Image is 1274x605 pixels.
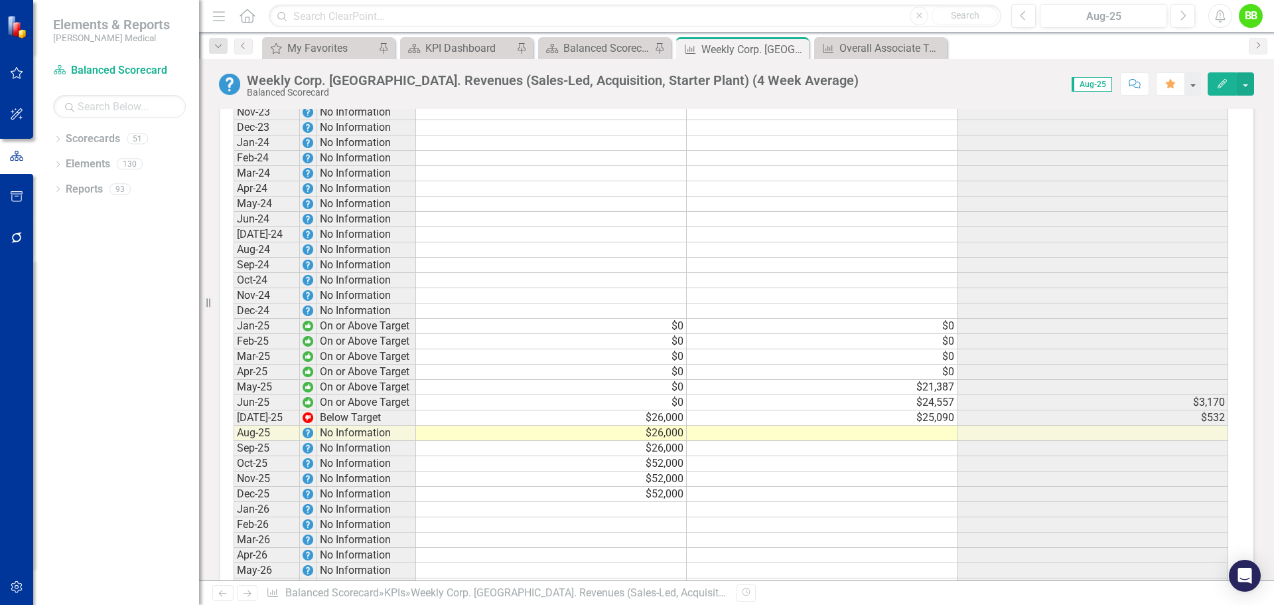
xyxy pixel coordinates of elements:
[839,40,944,56] div: Overall Associate Turnover (Rolling 12 Mos.)
[317,365,416,380] td: On or Above Target
[317,578,416,594] td: No Information
[317,517,416,533] td: No Information
[317,135,416,151] td: No Information
[303,519,313,530] img: EPrye+mTK9pvt+TU27aWpTKctATH3YPfOpp6JwpcOnVRu8ICjoSzQQ4ga9ifFOM3l6IArfXMrAt88bUovrqVHL8P7rjhUPFG0...
[303,122,313,133] img: EPrye+mTK9pvt+TU27aWpTKctATH3YPfOpp6JwpcOnVRu8ICjoSzQQ4ga9ifFOM3l6IArfXMrAt88bUovrqVHL8P7rjhUPFG0...
[416,410,687,426] td: $26,000
[317,395,416,410] td: On or Above Target
[317,334,416,349] td: On or Above Target
[303,199,313,209] img: EPrye+mTK9pvt+TU27aWpTKctATH3YPfOpp6JwpcOnVRu8ICjoSzQQ4ga9ifFOM3l6IArfXMrAt88bUovrqVHL8P7rjhUPFG0...
[234,548,300,563] td: Apr-26
[416,334,687,349] td: $0
[303,565,313,576] img: EPrye+mTK9pvt+TU27aWpTKctATH3YPfOpp6JwpcOnVRu8ICjoSzQQ4ga9ifFOM3l6IArfXMrAt88bUovrqVHL8P7rjhUPFG0...
[285,586,379,599] a: Balanced Scorecard
[416,426,687,441] td: $26,000
[234,105,300,120] td: Nov-23
[1072,77,1112,92] span: Aug-25
[303,535,313,545] img: EPrye+mTK9pvt+TU27aWpTKctATH3YPfOpp6JwpcOnVRu8ICjoSzQQ4ga9ifFOM3l6IArfXMrAt88bUovrqVHL8P7rjhUPFG0...
[234,533,300,548] td: Mar-26
[266,586,727,601] div: » »
[317,487,416,502] td: No Information
[317,456,416,472] td: No Information
[66,131,120,147] a: Scorecards
[411,586,885,599] div: Weekly Corp. [GEOGRAPHIC_DATA]. Revenues (Sales-Led, Acquisition, Starter Plant) (4 Week Average)
[109,183,131,195] div: 93
[563,40,651,56] div: Balanced Scorecard Welcome Page
[317,105,416,120] td: No Information
[687,395,957,410] td: $24,557
[957,410,1228,426] td: $532
[234,181,300,197] td: Apr-24
[234,502,300,517] td: Jan-26
[1040,4,1167,28] button: Aug-25
[416,380,687,395] td: $0
[234,319,300,334] td: Jan-25
[416,441,687,456] td: $26,000
[303,351,313,362] img: wc+mapt77TOUwAAAABJRU5ErkJggg==
[303,550,313,561] img: EPrye+mTK9pvt+TU27aWpTKctATH3YPfOpp6JwpcOnVRu8ICjoSzQQ4ga9ifFOM3l6IArfXMrAt88bUovrqVHL8P7rjhUPFG0...
[817,40,944,56] a: Overall Associate Turnover (Rolling 12 Mos.)
[247,88,859,98] div: Balanced Scorecard
[303,305,313,316] img: EPrye+mTK9pvt+TU27aWpTKctATH3YPfOpp6JwpcOnVRu8ICjoSzQQ4ga9ifFOM3l6IArfXMrAt88bUovrqVHL8P7rjhUPFG0...
[317,441,416,456] td: No Information
[303,260,313,270] img: EPrye+mTK9pvt+TU27aWpTKctATH3YPfOpp6JwpcOnVRu8ICjoSzQQ4ga9ifFOM3l6IArfXMrAt88bUovrqVHL8P7rjhUPFG0...
[234,365,300,380] td: Apr-25
[416,395,687,410] td: $0
[234,197,300,212] td: May-24
[317,258,416,273] td: No Information
[416,319,687,334] td: $0
[317,197,416,212] td: No Information
[303,183,313,194] img: EPrye+mTK9pvt+TU27aWpTKctATH3YPfOpp6JwpcOnVRu8ICjoSzQQ4ga9ifFOM3l6IArfXMrAt88bUovrqVHL8P7rjhUPFG0...
[303,367,313,377] img: wc+mapt77TOUwAAAABJRU5ErkJggg==
[234,135,300,151] td: Jan-24
[317,151,416,166] td: No Information
[687,349,957,365] td: $0
[234,563,300,578] td: May-26
[1239,4,1263,28] button: BB
[951,10,979,21] span: Search
[234,472,300,487] td: Nov-25
[303,275,313,286] img: EPrye+mTK9pvt+TU27aWpTKctATH3YPfOpp6JwpcOnVRu8ICjoSzQQ4ga9ifFOM3l6IArfXMrAt88bUovrqVHL8P7rjhUPFG0...
[234,441,300,456] td: Sep-25
[303,214,313,224] img: EPrye+mTK9pvt+TU27aWpTKctATH3YPfOpp6JwpcOnVRu8ICjoSzQQ4ga9ifFOM3l6IArfXMrAt88bUovrqVHL8P7rjhUPFG0...
[303,336,313,347] img: wc+mapt77TOUwAAAABJRU5ErkJggg==
[541,40,651,56] a: Balanced Scorecard Welcome Page
[219,74,240,95] img: No Information
[317,242,416,258] td: No Information
[303,458,313,469] img: EPrye+mTK9pvt+TU27aWpTKctATH3YPfOpp6JwpcOnVRu8ICjoSzQQ4ga9ifFOM3l6IArfXMrAt88bUovrqVHL8P7rjhUPFG0...
[234,151,300,166] td: Feb-24
[234,349,300,365] td: Mar-25
[303,397,313,408] img: wc+mapt77TOUwAAAABJRU5ErkJggg==
[425,40,513,56] div: KPI Dashboard
[317,533,416,548] td: No Information
[384,586,405,599] a: KPIs
[687,380,957,395] td: $21,387
[234,410,300,426] td: [DATE]-25
[269,5,1001,28] input: Search ClearPoint...
[234,227,300,242] td: [DATE]-24
[317,426,416,441] td: No Information
[303,137,313,148] img: EPrye+mTK9pvt+TU27aWpTKctATH3YPfOpp6JwpcOnVRu8ICjoSzQQ4ga9ifFOM3l6IArfXMrAt88bUovrqVHL8P7rjhUPFG0...
[234,242,300,258] td: Aug-24
[957,395,1228,410] td: $3,170
[317,303,416,319] td: No Information
[701,41,806,58] div: Weekly Corp. [GEOGRAPHIC_DATA]. Revenues (Sales-Led, Acquisition, Starter Plant) (4 Week Average)
[317,227,416,242] td: No Information
[303,382,313,392] img: wc+mapt77TOUwAAAABJRU5ErkJggg==
[303,489,313,499] img: EPrye+mTK9pvt+TU27aWpTKctATH3YPfOpp6JwpcOnVRu8ICjoSzQQ4ga9ifFOM3l6IArfXMrAt88bUovrqVHL8P7rjhUPFG0...
[234,395,300,410] td: Jun-25
[1229,560,1261,592] div: Open Intercom Messenger
[234,258,300,273] td: Sep-24
[687,410,957,426] td: $25,090
[317,410,416,426] td: Below Target
[317,548,416,563] td: No Information
[66,182,103,197] a: Reports
[234,487,300,502] td: Dec-25
[687,365,957,380] td: $0
[234,334,300,349] td: Feb-25
[317,273,416,288] td: No Information
[317,181,416,197] td: No Information
[303,443,313,454] img: EPrye+mTK9pvt+TU27aWpTKctATH3YPfOpp6JwpcOnVRu8ICjoSzQQ4ga9ifFOM3l6IArfXMrAt88bUovrqVHL8P7rjhUPFG0...
[1044,9,1163,25] div: Aug-25
[317,472,416,487] td: No Information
